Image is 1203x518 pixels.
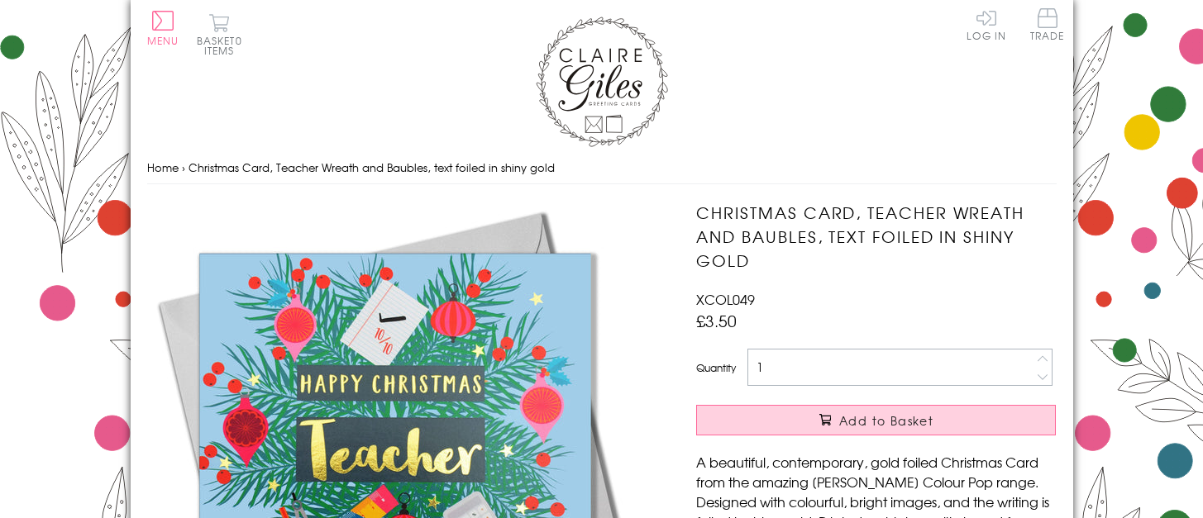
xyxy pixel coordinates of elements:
a: Home [147,159,179,175]
span: Add to Basket [839,412,933,429]
span: Christmas Card, Teacher Wreath and Baubles, text foiled in shiny gold [189,159,555,175]
button: Basket0 items [197,13,242,55]
span: Trade [1030,8,1065,40]
button: Add to Basket [696,405,1056,435]
span: Menu [147,33,179,48]
span: XCOL049 [696,289,755,309]
img: Claire Giles Greetings Cards [536,17,668,147]
h1: Christmas Card, Teacher Wreath and Baubles, text foiled in shiny gold [696,201,1056,272]
span: 0 items [204,33,242,58]
nav: breadcrumbs [147,151,1057,185]
span: › [182,159,185,175]
a: Log In [967,8,1006,40]
a: Trade [1030,8,1065,44]
span: £3.50 [696,309,737,332]
button: Menu [147,11,179,45]
label: Quantity [696,360,736,375]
